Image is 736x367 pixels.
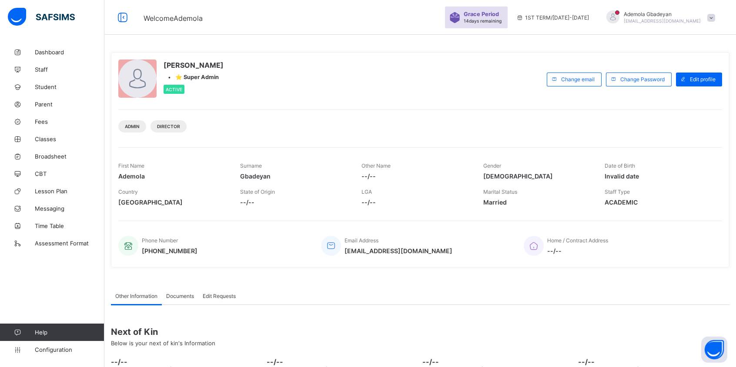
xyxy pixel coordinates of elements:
span: State of Origin [240,188,275,195]
span: LGA [361,188,372,195]
span: --/-- [578,357,729,366]
span: session/term information [516,14,589,21]
span: Assessment Format [35,240,104,247]
span: Below is your next of kin's Information [111,340,215,347]
span: Phone Number [142,237,178,244]
span: Lesson Plan [35,188,104,195]
span: [PERSON_NAME] [164,61,224,69]
span: [EMAIL_ADDRESS][DOMAIN_NAME] [624,18,701,23]
span: Admin [125,124,140,129]
span: [PHONE_NUMBER] [142,247,197,255]
span: --/-- [361,172,470,180]
span: Next of Kin [111,327,729,337]
div: • [164,74,224,80]
span: Staff [35,66,104,73]
span: ⭐ Super Admin [175,74,219,80]
span: Country [118,188,138,195]
span: --/-- [547,247,608,255]
span: Edit profile [690,76,716,83]
img: sticker-purple.71386a28dfed39d6af7621340158ba97.svg [449,12,460,23]
span: Edit Requests [203,293,236,299]
span: Home / Contract Address [547,237,608,244]
span: Other Name [361,162,391,169]
span: 14 days remaining [464,18,502,23]
span: Time Table [35,222,104,229]
span: [GEOGRAPHIC_DATA] [118,198,227,206]
span: Help [35,329,104,336]
span: ACADEMIC [605,198,713,206]
span: Welcome Ademola [144,14,203,23]
span: Married [483,198,592,206]
img: safsims [8,8,75,26]
span: Broadsheet [35,153,104,160]
span: Surname [240,162,262,169]
span: Documents [166,293,194,299]
span: Active [166,87,182,92]
span: Other Information [115,293,157,299]
span: Change email [561,76,595,83]
span: Dashboard [35,49,104,56]
span: First Name [118,162,144,169]
span: [DEMOGRAPHIC_DATA] [483,172,592,180]
span: Fees [35,118,104,125]
span: Email Address [345,237,378,244]
span: DIRECTOR [157,124,180,129]
span: Staff Type [605,188,630,195]
span: Gender [483,162,501,169]
span: --/-- [267,357,418,366]
span: Parent [35,101,104,108]
span: Gbadeyan [240,172,349,180]
span: Change Password [620,76,665,83]
div: AdemolaGbadeyan [598,10,719,25]
span: --/-- [111,357,262,366]
span: Ademola Gbadeyan [624,11,701,17]
span: Messaging [35,205,104,212]
span: --/-- [422,357,574,366]
span: Student [35,83,104,90]
span: CBT [35,170,104,177]
span: Marital Status [483,188,517,195]
span: Invalid date [605,172,713,180]
span: --/-- [361,198,470,206]
span: Ademola [118,172,227,180]
span: [EMAIL_ADDRESS][DOMAIN_NAME] [345,247,452,255]
span: Date of Birth [605,162,635,169]
button: Open asap [701,337,727,363]
span: Configuration [35,346,104,353]
span: --/-- [240,198,349,206]
span: Grace Period [464,11,499,17]
span: Classes [35,136,104,142]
